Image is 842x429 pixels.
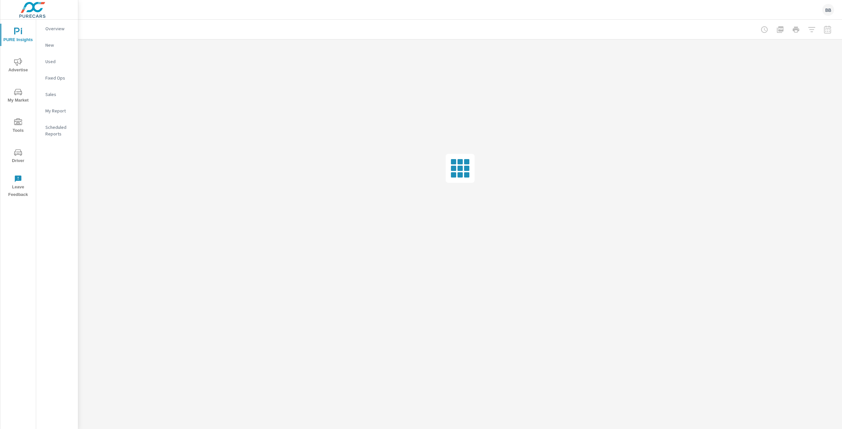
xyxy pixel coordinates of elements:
[36,24,78,34] div: Overview
[45,91,73,98] p: Sales
[2,175,34,199] span: Leave Feedback
[2,88,34,104] span: My Market
[822,4,834,16] div: BB
[45,25,73,32] p: Overview
[2,58,34,74] span: Advertise
[2,28,34,44] span: PURE Insights
[0,20,36,201] div: nav menu
[36,89,78,99] div: Sales
[45,75,73,81] p: Fixed Ops
[45,107,73,114] p: My Report
[45,124,73,137] p: Scheduled Reports
[2,118,34,134] span: Tools
[36,57,78,66] div: Used
[36,73,78,83] div: Fixed Ops
[36,106,78,116] div: My Report
[36,40,78,50] div: New
[36,122,78,139] div: Scheduled Reports
[45,42,73,48] p: New
[45,58,73,65] p: Used
[2,149,34,165] span: Driver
